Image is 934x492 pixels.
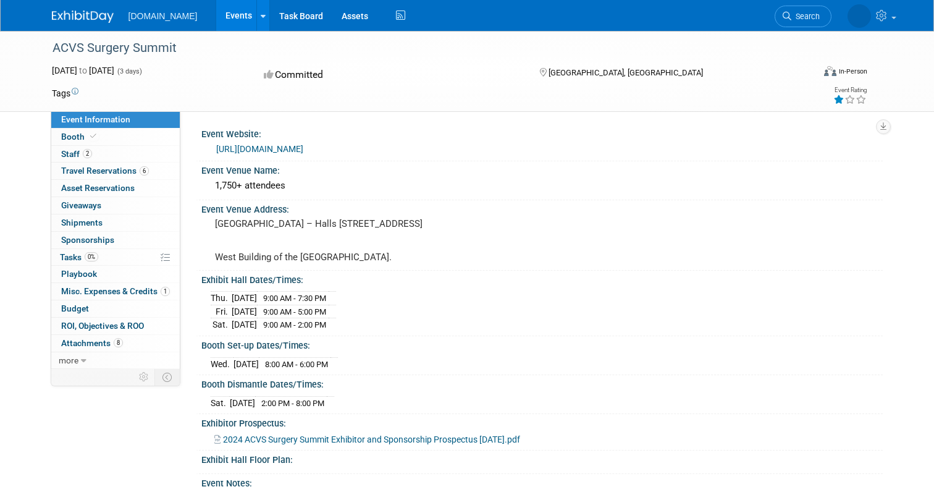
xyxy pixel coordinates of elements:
td: [DATE] [232,318,257,331]
img: Format-Inperson.png [824,66,836,76]
div: Exhibitor Prospectus: [201,414,883,430]
div: 1,750+ attendees [211,176,873,195]
div: Booth Set-up Dates/Times: [201,336,883,352]
div: ACVS Surgery Summit [48,37,798,59]
span: 8 [114,338,123,347]
span: [DOMAIN_NAME] [128,11,198,21]
td: Tags [52,87,78,100]
a: Staff2 [51,146,180,163]
span: Event Information [61,114,130,124]
a: Search [775,6,831,27]
span: 8:00 AM - 6:00 PM [265,360,328,369]
a: Misc. Expenses & Credits1 [51,283,180,300]
span: Budget [61,303,89,313]
span: Staff [61,149,92,159]
span: Playbook [61,269,97,279]
td: Thu. [211,292,232,305]
span: ROI, Objectives & ROO [61,321,144,331]
div: Event Website: [201,125,883,140]
span: (3 days) [116,67,142,75]
span: [DATE] [DATE] [52,66,114,75]
span: 9:00 AM - 7:30 PM [263,294,326,303]
span: [GEOGRAPHIC_DATA], [GEOGRAPHIC_DATA] [549,68,703,77]
span: 6 [140,166,149,176]
td: Fri. [211,305,232,318]
img: ExhibitDay [52,11,114,23]
span: Travel Reservations [61,166,149,176]
span: Attachments [61,338,123,348]
div: Event Format [747,64,867,83]
span: Shipments [61,218,103,227]
pre: [GEOGRAPHIC_DATA] – Halls [STREET_ADDRESS] West Building of the [GEOGRAPHIC_DATA]. [215,218,472,263]
a: Asset Reservations [51,180,180,197]
a: Playbook [51,266,180,282]
a: Tasks0% [51,249,180,266]
a: Travel Reservations6 [51,163,180,179]
div: Booth Dismantle Dates/Times: [201,375,883,391]
span: to [77,66,89,75]
td: Wed. [211,357,233,370]
a: 2024 ACVS Surgery Summit Exhibitor and Sponsorship Prospectus [DATE].pdf [214,435,520,444]
a: Booth [51,129,180,145]
div: Event Venue Address: [201,200,883,216]
span: 9:00 AM - 5:00 PM [263,307,326,316]
td: Toggle Event Tabs [154,369,180,385]
span: Tasks [60,252,98,262]
td: [DATE] [233,357,259,370]
a: Budget [51,300,180,317]
span: Misc. Expenses & Credits [61,286,170,296]
td: [DATE] [232,305,257,318]
a: [URL][DOMAIN_NAME] [216,144,303,154]
a: more [51,352,180,369]
span: 1 [161,287,170,296]
div: Event Venue Name: [201,161,883,177]
span: Search [791,12,820,21]
div: Exhibit Hall Floor Plan: [201,451,883,466]
span: more [59,355,78,365]
a: Event Information [51,111,180,128]
span: 0% [85,252,98,261]
div: Event Rating [833,87,867,93]
a: ROI, Objectives & ROO [51,318,180,334]
td: Sat. [211,318,232,331]
a: Shipments [51,214,180,231]
span: 9:00 AM - 2:00 PM [263,320,326,329]
td: [DATE] [232,292,257,305]
div: In-Person [838,67,867,76]
div: Exhibit Hall Dates/Times: [201,271,883,286]
td: Sat. [211,396,230,409]
i: Booth reservation complete [90,133,96,140]
span: Giveaways [61,200,101,210]
span: Asset Reservations [61,183,135,193]
td: [DATE] [230,396,255,409]
span: Booth [61,132,99,142]
a: Attachments8 [51,335,180,352]
span: 2:00 PM - 8:00 PM [261,399,324,408]
div: Event Notes: [201,474,883,490]
td: Personalize Event Tab Strip [133,369,155,385]
span: Sponsorships [61,235,114,245]
span: 2 [83,149,92,158]
span: 2024 ACVS Surgery Summit Exhibitor and Sponsorship Prospectus [DATE].pdf [223,435,520,444]
div: Committed [260,64,520,86]
img: Lucas Smith [848,4,871,28]
a: Giveaways [51,197,180,214]
a: Sponsorships [51,232,180,248]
